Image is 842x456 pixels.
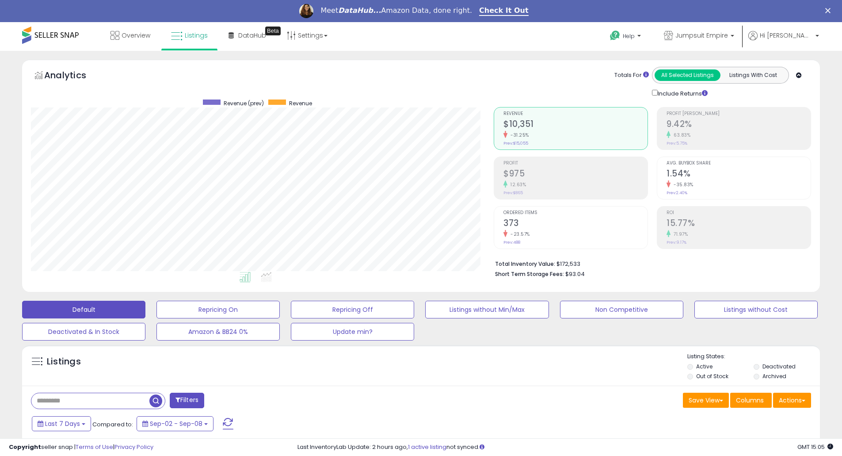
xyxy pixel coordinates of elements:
[185,31,208,40] span: Listings
[503,240,520,245] small: Prev: 488
[32,416,91,431] button: Last 7 Days
[667,141,687,146] small: Prev: 5.75%
[408,443,446,451] a: 1 active listing
[503,111,648,116] span: Revenue
[683,393,729,408] button: Save View
[667,218,811,230] h2: 15.77%
[507,181,526,188] small: 12.63%
[297,443,833,452] div: Last InventoryLab Update: 2 hours ago, not synced.
[603,23,650,51] a: Help
[289,100,312,107] span: Revenue
[222,22,273,49] a: DataHub
[560,301,683,318] button: Non Competitive
[495,260,555,268] b: Total Inventory Value:
[320,6,472,15] div: Meet Amazon Data, done right.
[760,31,813,40] span: Hi [PERSON_NAME]
[164,22,214,49] a: Listings
[696,372,728,380] label: Out of Stock
[479,6,529,16] a: Check It Out
[299,4,313,18] img: Profile image for Georgie
[623,32,635,40] span: Help
[503,169,648,180] h2: $975
[45,419,80,428] span: Last 7 Days
[9,443,153,452] div: seller snap | |
[104,22,157,49] a: Overview
[762,372,786,380] label: Archived
[667,211,811,215] span: ROI
[76,443,113,451] a: Terms of Use
[495,258,804,268] li: $172,533
[667,169,811,180] h2: 1.54%
[730,393,772,408] button: Columns
[671,181,693,188] small: -35.83%
[614,71,649,80] div: Totals For
[797,443,833,451] span: 2025-09-16 15:05 GMT
[291,301,414,318] button: Repricing Off
[156,301,280,318] button: Repricing On
[114,443,153,451] a: Privacy Policy
[503,190,523,195] small: Prev: $865
[825,8,834,13] div: Close
[610,30,621,41] i: Get Help
[655,69,720,81] button: All Selected Listings
[224,100,264,107] span: Revenue (prev)
[137,416,213,431] button: Sep-02 - Sep-08
[694,301,818,318] button: Listings without Cost
[170,393,204,408] button: Filters
[503,218,648,230] h2: 373
[667,119,811,131] h2: 9.42%
[748,31,819,51] a: Hi [PERSON_NAME]
[291,323,414,341] button: Update min?
[265,27,281,35] div: Tooltip anchor
[773,393,811,408] button: Actions
[736,396,764,405] span: Columns
[238,31,266,40] span: DataHub
[503,211,648,215] span: Ordered Items
[667,111,811,116] span: Profit [PERSON_NAME]
[645,88,718,98] div: Include Returns
[720,69,786,81] button: Listings With Cost
[696,363,712,370] label: Active
[338,6,381,15] i: DataHub...
[47,356,81,368] h5: Listings
[503,141,528,146] small: Prev: $15,055
[762,363,796,370] label: Deactivated
[671,132,690,138] small: 63.83%
[503,119,648,131] h2: $10,351
[22,301,145,318] button: Default
[675,31,728,40] span: Jumpsuit Empire
[667,161,811,166] span: Avg. Buybox Share
[657,22,741,51] a: Jumpsuit Empire
[667,240,686,245] small: Prev: 9.17%
[671,231,688,238] small: 71.97%
[495,270,564,278] b: Short Term Storage Fees:
[687,353,820,361] p: Listing States:
[507,231,530,238] small: -23.57%
[150,419,202,428] span: Sep-02 - Sep-08
[22,323,145,341] button: Deactivated & In Stock
[156,323,280,341] button: Amazon & BB24 0%
[44,69,103,84] h5: Analytics
[507,132,529,138] small: -31.25%
[425,301,549,318] button: Listings without Min/Max
[92,420,133,429] span: Compared to:
[9,443,41,451] strong: Copyright
[667,190,687,195] small: Prev: 2.40%
[122,31,150,40] span: Overview
[280,22,334,49] a: Settings
[503,161,648,166] span: Profit
[565,270,585,278] span: $93.04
